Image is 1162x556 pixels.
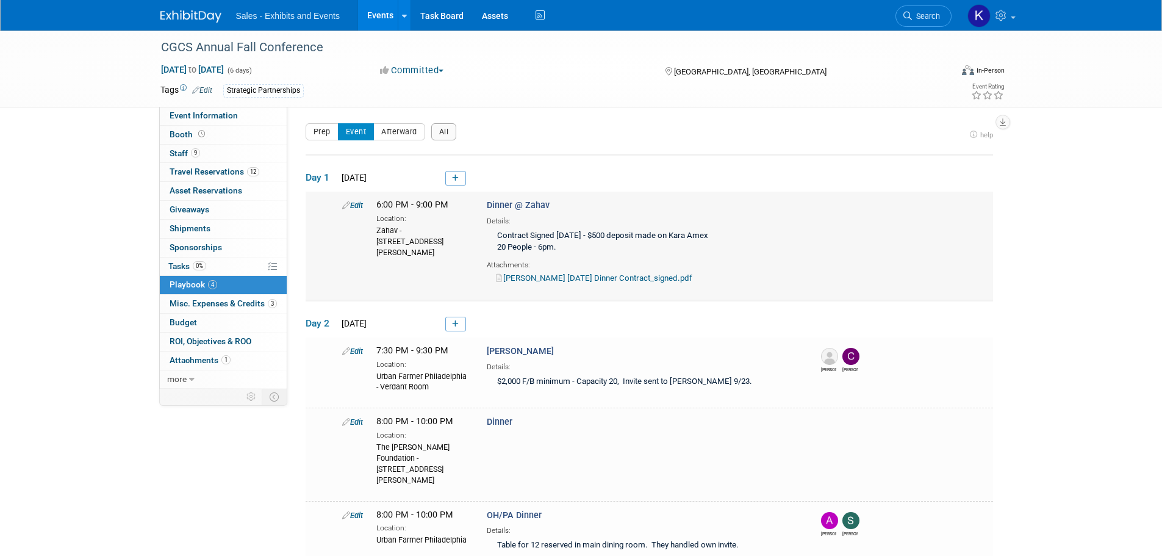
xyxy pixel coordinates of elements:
span: Asset Reservations [170,186,242,195]
img: Kara Haven [967,4,991,27]
span: Sponsorships [170,242,222,252]
button: Prep [306,123,339,140]
span: Day 2 [306,317,336,330]
a: Edit [342,511,363,520]
td: Personalize Event Tab Strip [241,389,262,405]
div: In-Person [976,66,1005,75]
img: Format-Inperson.png [962,65,974,75]
span: Search [912,12,940,21]
span: Misc. Expenses & Credits [170,298,277,308]
div: Details: [487,212,800,226]
a: Edit [192,86,212,95]
a: Asset Reservations [160,182,287,200]
span: Attachments [170,355,231,365]
button: Event [338,123,375,140]
div: The [PERSON_NAME] Foundation - [STREET_ADDRESS][PERSON_NAME] [376,441,468,486]
span: 4 [208,280,217,289]
a: more [160,370,287,389]
span: [PERSON_NAME] [487,346,554,356]
span: Event Information [170,110,238,120]
span: more [167,374,187,384]
a: ROI, Objectives & ROO [160,333,287,351]
div: Contract Signed [DATE] - $500 deposit made on Kara Amex 20 People - 6pm. [487,226,800,258]
span: 7:30 PM - 9:30 PM [376,345,448,356]
a: Edit [342,347,363,356]
span: [GEOGRAPHIC_DATA], [GEOGRAPHIC_DATA] [674,67,827,76]
button: Committed [376,64,448,77]
div: Shannon Gaumer [842,529,858,537]
span: 8:00 PM - 10:00 PM [376,510,453,520]
a: Edit [342,417,363,427]
a: Travel Reservations12 [160,163,287,181]
img: CLAUDIA Salinas [842,348,859,365]
div: Event Format [880,63,1005,82]
a: Giveaways [160,201,287,219]
div: Location: [376,521,468,533]
span: Booth [170,129,207,139]
div: Urban Farmer Philadelphia [376,533,468,546]
a: Misc. Expenses & Credits3 [160,295,287,313]
span: ROI, Objectives & ROO [170,336,251,346]
div: Albert Martinez [821,365,836,373]
div: CLAUDIA Salinas [842,365,858,373]
a: Budget [160,314,287,332]
span: Booth not reserved yet [196,129,207,139]
div: Attachments: [487,258,800,270]
td: Tags [160,84,212,98]
span: 9 [191,148,200,157]
span: (6 days) [226,67,252,74]
div: Strategic Partnerships [223,84,304,97]
div: Location: [376,428,468,441]
span: Day 1 [306,171,336,184]
span: Tasks [168,261,206,271]
div: Event Rating [971,84,1004,90]
span: Giveaways [170,204,209,214]
span: help [980,131,993,139]
img: ExhibitDay [160,10,221,23]
a: [PERSON_NAME] [DATE] Dinner Contract_signed.pdf [496,273,692,283]
span: 6:00 PM - 9:00 PM [376,200,448,210]
span: Dinner [487,417,512,427]
span: Dinner @ Zahav [487,200,550,211]
span: [DATE] [DATE] [160,64,224,75]
span: 0% [193,261,206,270]
span: Travel Reservations [170,167,259,176]
img: Andy Brenner [821,512,838,529]
div: Details: [487,358,800,372]
div: Location: [376,212,468,224]
span: Sales - Exhibits and Events [236,11,340,21]
a: Tasks0% [160,258,287,276]
div: Table for 12 reserved in main dining room. They handled own invite. [487,536,800,556]
div: $2,000 F/B minimum - Capacity 20, Invite sent to [PERSON_NAME] 9/23. [487,372,800,392]
a: Search [895,5,952,27]
span: 1 [221,355,231,364]
a: Booth [160,126,287,144]
div: Andy Brenner [821,529,836,537]
button: Afterward [373,123,425,140]
a: Edit [342,201,363,210]
a: Shipments [160,220,287,238]
a: Playbook4 [160,276,287,294]
div: Location: [376,358,468,370]
span: Staff [170,148,200,158]
span: OH/PA Dinner [487,510,542,521]
span: 3 [268,299,277,308]
button: All [431,123,457,140]
a: Event Information [160,107,287,125]
td: Toggle Event Tabs [262,389,287,405]
a: Staff9 [160,145,287,163]
img: Albert Martinez [821,348,838,365]
div: Details: [487,522,800,536]
div: Zahav - [STREET_ADDRESS][PERSON_NAME] [376,224,468,258]
a: Attachments1 [160,352,287,370]
span: Budget [170,317,197,327]
span: Shipments [170,223,210,233]
a: Sponsorships [160,239,287,257]
div: Urban Farmer Philadelphia - Verdant Room [376,370,468,393]
span: Playbook [170,280,217,289]
span: [DATE] [338,173,367,182]
span: 8:00 PM - 10:00 PM [376,416,453,427]
span: to [187,65,198,74]
span: 12 [247,167,259,176]
img: Shannon Gaumer [842,512,859,529]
